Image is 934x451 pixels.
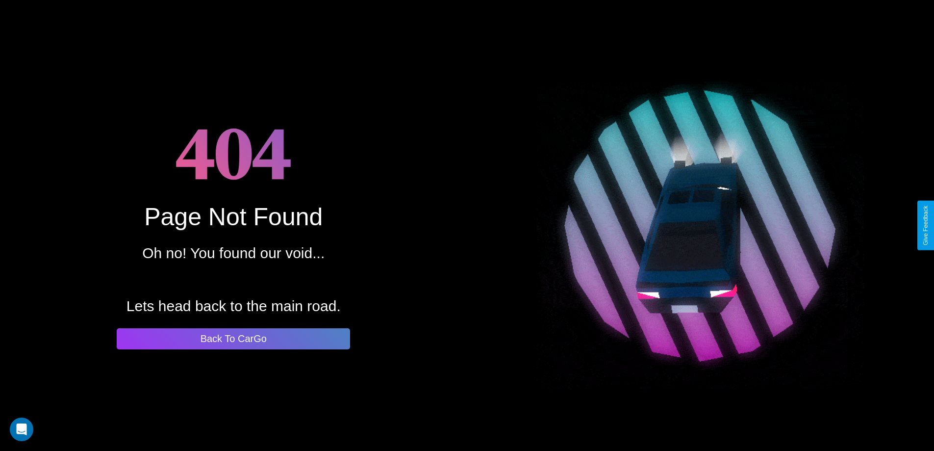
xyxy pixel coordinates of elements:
[10,418,33,441] div: Open Intercom Messenger
[537,62,864,389] img: spinning car
[922,206,929,245] div: Give Feedback
[126,240,341,319] p: Oh no! You found our void... Lets head back to the main road.
[117,328,350,349] button: Back To CarGo
[176,102,292,203] h1: 404
[144,203,323,231] div: Page Not Found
